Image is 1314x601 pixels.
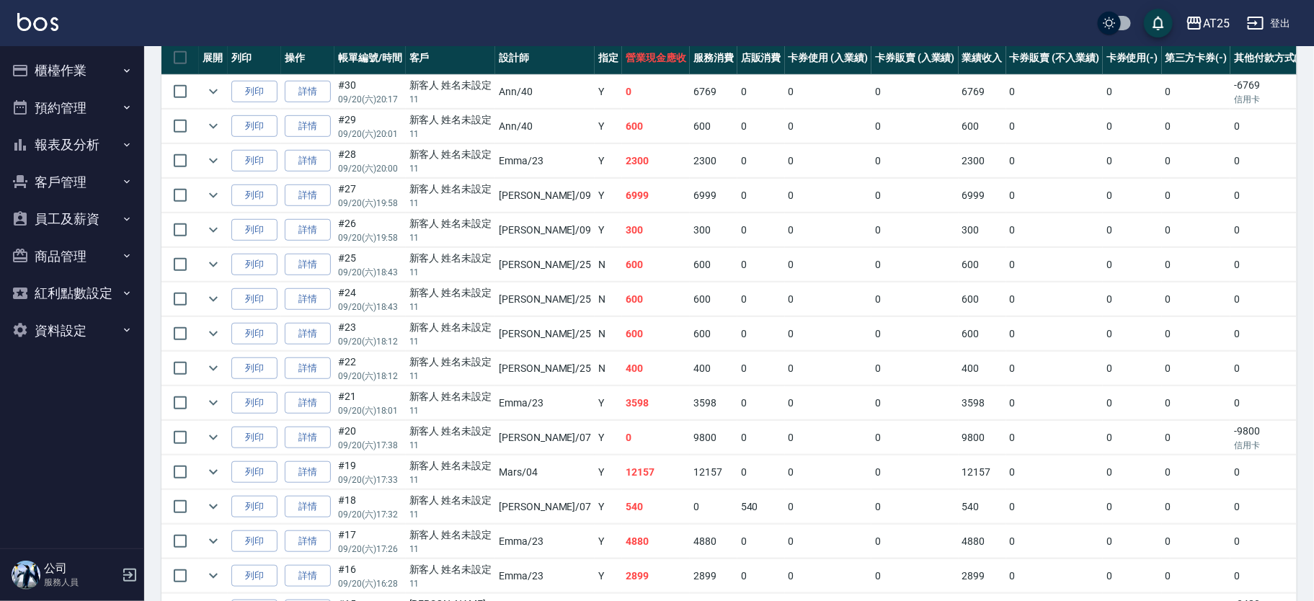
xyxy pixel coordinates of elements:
button: expand row [203,530,224,552]
td: #30 [334,75,406,109]
td: 0 [785,144,872,178]
p: 09/20 (六) 18:01 [338,404,402,417]
p: 11 [409,404,492,417]
td: 0 [737,386,785,420]
td: 0 [1230,179,1310,213]
td: 12157 [959,455,1006,489]
a: 詳情 [285,219,331,241]
td: 0 [1006,455,1103,489]
button: expand row [203,496,224,517]
button: expand row [203,115,224,137]
button: expand row [203,184,224,206]
td: 12157 [690,455,737,489]
div: 新客人 姓名未設定 [409,320,492,335]
p: 09/20 (六) 18:12 [338,335,402,348]
td: #19 [334,455,406,489]
td: N [595,317,622,351]
td: 0 [1230,213,1310,247]
td: 0 [785,490,872,524]
td: [PERSON_NAME] /25 [495,248,595,282]
td: 0 [737,110,785,143]
button: 客戶管理 [6,164,138,201]
td: Y [595,144,622,178]
a: 詳情 [285,81,331,103]
button: 資料設定 [6,312,138,350]
div: 新客人 姓名未設定 [409,112,492,128]
td: #29 [334,110,406,143]
td: 0 [871,352,959,386]
td: 0 [1006,110,1103,143]
td: 0 [737,75,785,109]
td: 0 [871,179,959,213]
td: 0 [622,421,690,455]
td: 0 [785,248,872,282]
td: 6769 [959,75,1006,109]
td: 12157 [622,455,690,489]
th: 服務消費 [690,41,737,75]
button: 列印 [231,565,278,587]
button: 櫃檯作業 [6,52,138,89]
td: 0 [1162,75,1231,109]
td: 4880 [959,525,1006,558]
td: 3598 [959,386,1006,420]
td: 0 [1162,455,1231,489]
td: 0 [1230,317,1310,351]
th: 列印 [228,41,281,75]
td: 0 [737,525,785,558]
button: 商品管理 [6,238,138,275]
td: #23 [334,317,406,351]
p: 09/20 (六) 20:01 [338,128,402,141]
td: 0 [737,248,785,282]
a: 詳情 [285,496,331,518]
td: 0 [1162,525,1231,558]
td: Y [595,455,622,489]
td: 0 [1103,421,1162,455]
td: 0 [871,455,959,489]
td: 0 [1103,352,1162,386]
div: 新客人 姓名未設定 [409,493,492,508]
td: Emma /23 [495,525,595,558]
td: 600 [959,282,1006,316]
td: #22 [334,352,406,386]
div: 新客人 姓名未設定 [409,78,492,93]
td: 0 [1103,317,1162,351]
td: 0 [737,317,785,351]
button: 員工及薪資 [6,200,138,238]
td: 540 [737,490,785,524]
td: 0 [1103,490,1162,524]
td: 0 [1230,386,1310,420]
td: [PERSON_NAME] /25 [495,352,595,386]
a: 詳情 [285,530,331,553]
div: 新客人 姓名未設定 [409,355,492,370]
td: 0 [1006,248,1103,282]
button: 紅利點數設定 [6,275,138,312]
td: [PERSON_NAME] /25 [495,317,595,351]
td: [PERSON_NAME] /25 [495,282,595,316]
a: 詳情 [285,357,331,380]
p: 09/20 (六) 20:00 [338,162,402,175]
th: 客戶 [406,41,496,75]
th: 設計師 [495,41,595,75]
button: 登出 [1241,10,1297,37]
td: N [595,248,622,282]
td: 0 [1103,455,1162,489]
td: 0 [1230,352,1310,386]
button: 報表及分析 [6,126,138,164]
p: 09/20 (六) 17:38 [338,439,402,452]
td: 0 [1162,386,1231,420]
td: 0 [1006,75,1103,109]
td: 0 [737,421,785,455]
td: 0 [1230,282,1310,316]
td: 300 [690,213,737,247]
td: Y [595,421,622,455]
td: 0 [871,213,959,247]
td: Mars /04 [495,455,595,489]
p: 11 [409,93,492,106]
td: 0 [1103,110,1162,143]
td: 6769 [690,75,737,109]
td: 600 [622,317,690,351]
td: #17 [334,525,406,558]
td: 0 [1103,248,1162,282]
p: 服務人員 [44,576,117,589]
th: 業績收入 [959,41,1006,75]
